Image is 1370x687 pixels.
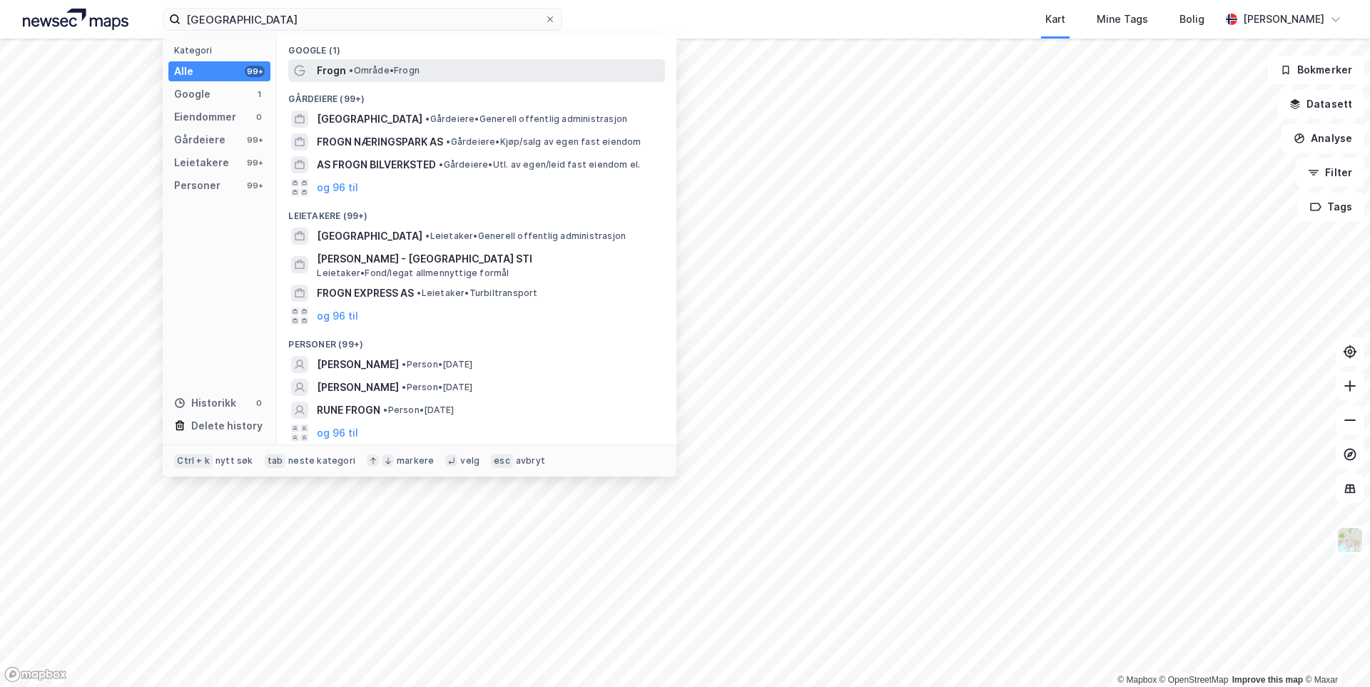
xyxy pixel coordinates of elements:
[174,63,193,80] div: Alle
[174,45,270,56] div: Kategori
[439,159,443,170] span: •
[425,230,626,242] span: Leietaker • Generell offentlig administrasjon
[1336,526,1364,554] img: Z
[446,136,641,148] span: Gårdeiere • Kjøp/salg av egen fast eiendom
[181,9,544,30] input: Søk på adresse, matrikkel, gårdeiere, leietakere eller personer
[317,179,358,196] button: og 96 til
[174,177,220,194] div: Personer
[1282,124,1364,153] button: Analyse
[1160,675,1229,685] a: OpenStreetMap
[491,454,513,468] div: esc
[1179,11,1204,28] div: Bolig
[277,199,676,225] div: Leietakere (99+)
[417,287,421,298] span: •
[349,65,420,76] span: Område • Frogn
[191,417,263,434] div: Delete history
[317,356,399,373] span: [PERSON_NAME]
[245,66,265,77] div: 99+
[174,395,236,412] div: Historikk
[383,404,387,415] span: •
[317,228,422,245] span: [GEOGRAPHIC_DATA]
[1117,675,1157,685] a: Mapbox
[460,455,479,467] div: velg
[425,113,627,125] span: Gårdeiere • Generell offentlig administrasjon
[402,382,472,393] span: Person • [DATE]
[174,86,210,103] div: Google
[1268,56,1364,84] button: Bokmerker
[349,65,353,76] span: •
[317,379,399,396] span: [PERSON_NAME]
[402,359,472,370] span: Person • [DATE]
[317,307,358,325] button: og 96 til
[317,156,436,173] span: AS FROGN BILVERKSTED
[265,454,286,468] div: tab
[277,82,676,108] div: Gårdeiere (99+)
[277,327,676,353] div: Personer (99+)
[1097,11,1148,28] div: Mine Tags
[1299,619,1370,687] div: Kontrollprogram for chat
[1045,11,1065,28] div: Kart
[425,230,430,241] span: •
[253,111,265,123] div: 0
[317,424,358,442] button: og 96 til
[1296,158,1364,187] button: Filter
[174,131,225,148] div: Gårdeiere
[317,402,380,419] span: RUNE FROGN
[253,88,265,100] div: 1
[245,180,265,191] div: 99+
[174,154,229,171] div: Leietakere
[1277,90,1364,118] button: Datasett
[1243,11,1324,28] div: [PERSON_NAME]
[317,268,509,279] span: Leietaker • Fond/legat allmennyttige formål
[174,454,213,468] div: Ctrl + k
[1232,675,1303,685] a: Improve this map
[245,134,265,146] div: 99+
[174,108,236,126] div: Eiendommer
[516,455,545,467] div: avbryt
[215,455,253,467] div: nytt søk
[23,9,128,30] img: logo.a4113a55bc3d86da70a041830d287a7e.svg
[245,157,265,168] div: 99+
[317,62,346,79] span: Frogn
[439,159,640,171] span: Gårdeiere • Utl. av egen/leid fast eiendom el.
[397,455,434,467] div: markere
[417,287,537,299] span: Leietaker • Turbiltransport
[317,285,414,302] span: FROGN EXPRESS AS
[288,455,355,467] div: neste kategori
[253,397,265,409] div: 0
[317,133,443,151] span: FROGN NÆRINGSPARK AS
[383,404,454,416] span: Person • [DATE]
[446,136,450,147] span: •
[317,111,422,128] span: [GEOGRAPHIC_DATA]
[402,359,406,370] span: •
[1298,193,1364,221] button: Tags
[1299,619,1370,687] iframe: Chat Widget
[317,250,659,268] span: [PERSON_NAME] - [GEOGRAPHIC_DATA] STI
[4,666,67,683] a: Mapbox homepage
[277,34,676,59] div: Google (1)
[402,382,406,392] span: •
[425,113,430,124] span: •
